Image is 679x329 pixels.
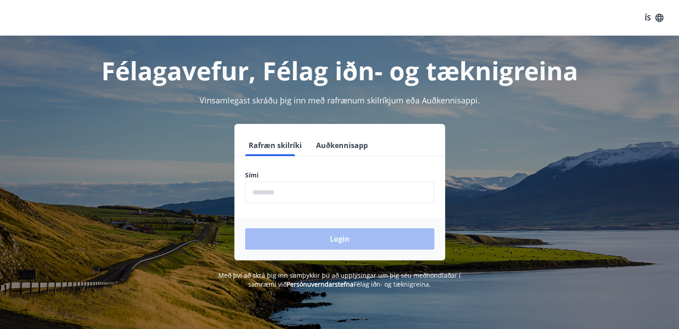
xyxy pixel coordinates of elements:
[640,10,668,26] button: ÍS
[218,271,461,288] span: Með því að skrá þig inn samþykkir þú að upplýsingar um þig séu meðhöndlaðar í samræmi við Félag i...
[287,280,354,288] a: Persónuverndarstefna
[200,95,480,106] span: Vinsamlegast skráðu þig inn með rafrænum skilríkjum eða Auðkennisappi.
[245,171,434,180] label: Sími
[312,135,371,156] button: Auðkennisapp
[29,53,650,87] h1: Félagavefur, Félag iðn- og tæknigreina
[245,135,305,156] button: Rafræn skilríki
